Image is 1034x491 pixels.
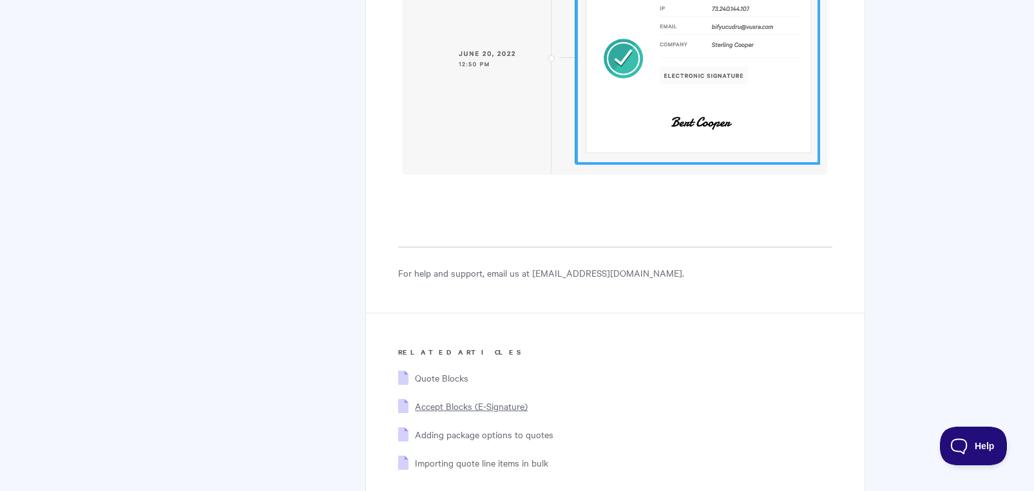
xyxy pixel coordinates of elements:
h3: Related Articles [398,346,832,358]
a: Importing quote line items in bulk [415,456,548,469]
a: Accept Blocks (E-Signature) [415,400,528,412]
p: For help and support, email us at [EMAIL_ADDRESS][DOMAIN_NAME]. [398,265,832,281]
a: Quote Blocks [415,371,468,384]
a: Adding package options to quotes [415,428,553,441]
iframe: Toggle Customer Support [940,427,1008,465]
